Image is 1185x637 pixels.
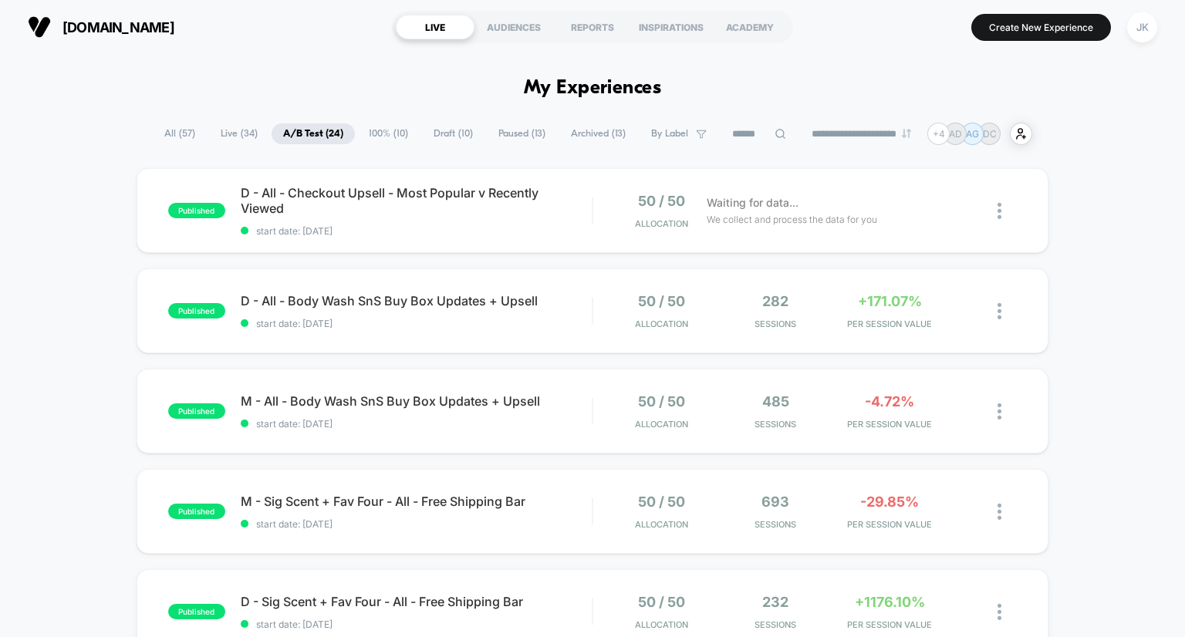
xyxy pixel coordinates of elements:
img: close [998,403,1001,420]
img: end [902,129,911,138]
span: Sessions [722,519,829,530]
img: close [998,203,1001,219]
span: A/B Test ( 24 ) [272,123,355,144]
span: Draft ( 10 ) [422,123,484,144]
span: PER SESSION VALUE [836,318,943,329]
img: close [998,504,1001,520]
span: [DOMAIN_NAME] [62,19,174,35]
span: published [168,504,225,519]
span: PER SESSION VALUE [836,619,943,630]
div: AUDIENCES [474,15,553,39]
span: 693 [761,494,789,510]
span: M - All - Body Wash SnS Buy Box Updates + Upsell [241,393,592,409]
button: [DOMAIN_NAME] [23,15,179,39]
span: Waiting for data... [707,194,798,211]
div: REPORTS [553,15,632,39]
span: PER SESSION VALUE [836,419,943,430]
span: D - All - Checkout Upsell - Most Popular v Recently Viewed [241,185,592,216]
span: published [168,203,225,218]
span: Allocation [635,318,688,329]
span: We collect and process the data for you [707,212,877,227]
span: Allocation [635,218,688,229]
span: published [168,604,225,619]
span: -4.72% [865,393,914,410]
span: -29.85% [860,494,919,510]
span: start date: [DATE] [241,518,592,530]
span: start date: [DATE] [241,225,592,237]
span: +1176.10% [855,594,925,610]
span: Allocation [635,419,688,430]
span: 50 / 50 [638,494,685,510]
span: Sessions [722,318,829,329]
span: 282 [762,293,788,309]
span: 100% ( 10 ) [357,123,420,144]
span: 232 [762,594,788,610]
div: JK [1127,12,1157,42]
span: Paused ( 13 ) [487,123,557,144]
div: ACADEMY [711,15,789,39]
span: +171.07% [858,293,922,309]
img: close [998,303,1001,319]
span: published [168,303,225,318]
span: 50 / 50 [638,594,685,610]
span: PER SESSION VALUE [836,519,943,530]
span: M - Sig Scent + Fav Four - All - Free Shipping Bar [241,494,592,509]
span: Allocation [635,519,688,530]
button: Create New Experience [971,14,1111,41]
p: AG [966,128,979,140]
span: D - Sig Scent + Fav Four - All - Free Shipping Bar [241,594,592,609]
span: Archived ( 13 ) [559,123,637,144]
span: 485 [762,393,789,410]
span: All ( 57 ) [153,123,207,144]
button: JK [1123,12,1162,43]
span: start date: [DATE] [241,618,592,630]
span: 50 / 50 [638,393,685,410]
p: AD [949,128,962,140]
span: Allocation [635,619,688,630]
span: Live ( 34 ) [209,123,269,144]
span: 50 / 50 [638,193,685,209]
span: start date: [DATE] [241,318,592,329]
p: DC [983,128,997,140]
div: + 4 [927,123,950,145]
div: INSPIRATIONS [632,15,711,39]
span: start date: [DATE] [241,418,592,430]
span: Sessions [722,419,829,430]
div: LIVE [396,15,474,39]
h1: My Experiences [524,77,662,99]
span: published [168,403,225,419]
img: close [998,604,1001,620]
span: D - All - Body Wash SnS Buy Box Updates + Upsell [241,293,592,308]
span: Sessions [722,619,829,630]
span: By Label [651,128,688,140]
img: Visually logo [28,15,51,39]
span: 50 / 50 [638,293,685,309]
